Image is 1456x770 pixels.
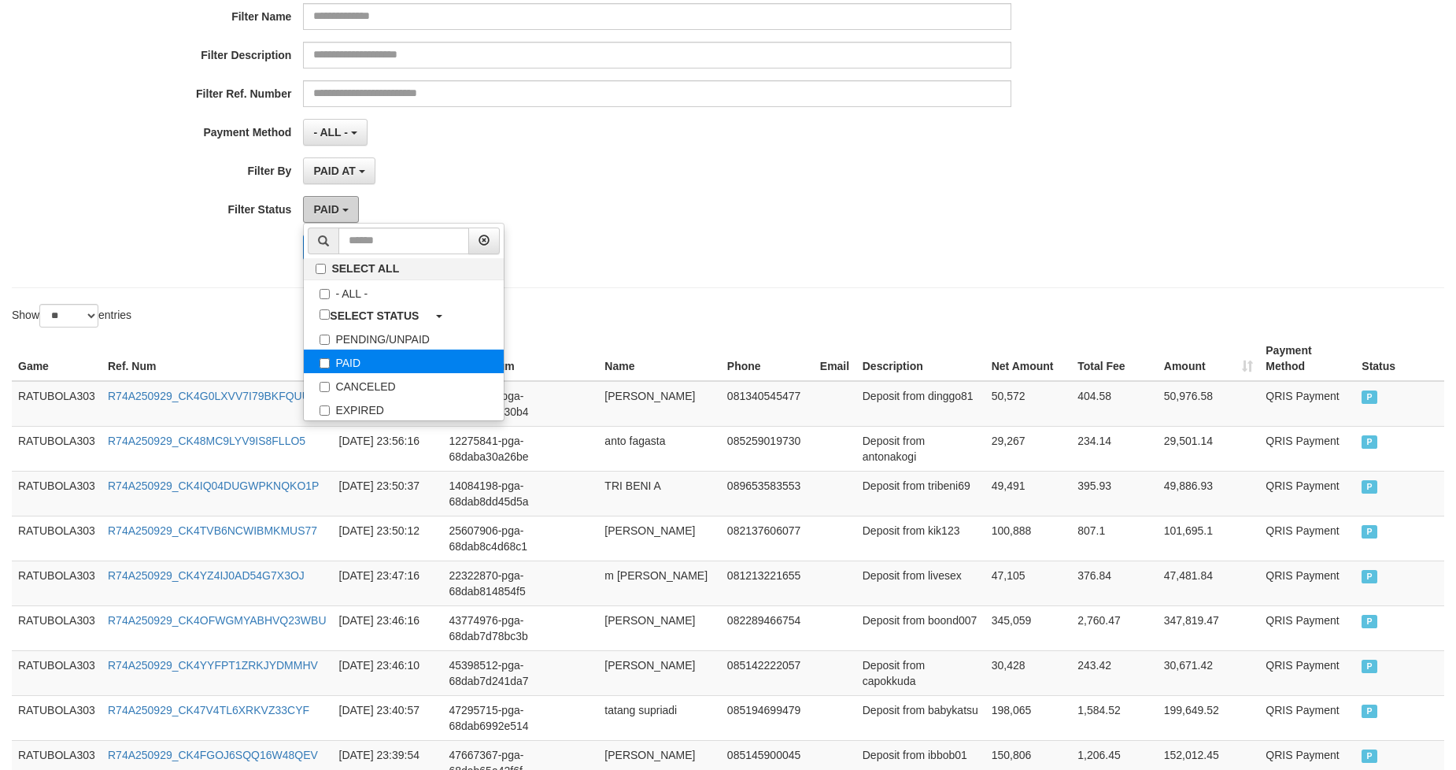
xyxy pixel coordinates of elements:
th: Name [598,336,720,381]
td: 395.93 [1071,471,1158,516]
td: 089653583553 [721,471,814,516]
label: EXPIRED [304,397,504,420]
td: [DATE] 23:46:10 [333,650,443,695]
td: 404.58 [1071,381,1158,427]
td: 43774976-pga-68dab7d78bc3b [442,605,598,650]
td: Deposit from babykatsu [856,695,985,740]
label: PAID [304,350,504,373]
td: 085259019730 [721,426,814,471]
th: Amount: activate to sort column ascending [1158,336,1260,381]
td: 45398512-pga-68dab7d241da7 [442,650,598,695]
input: SELECT STATUS [320,309,330,320]
td: 22322870-pga-68dab814854f5 [442,561,598,605]
input: - ALL - [320,289,330,299]
b: SELECT STATUS [330,309,419,322]
td: [PERSON_NAME] [598,650,720,695]
span: PAID [1362,435,1377,449]
td: 347,819.47 [1158,605,1260,650]
td: 30,428 [985,650,1072,695]
th: Invoice Num [442,336,598,381]
td: anto fagasta [598,426,720,471]
th: Payment Method [1259,336,1355,381]
td: 2,760.47 [1071,605,1158,650]
span: PAID [1362,480,1377,494]
button: - ALL - [303,119,367,146]
td: 085194699479 [721,695,814,740]
td: [PERSON_NAME] [598,516,720,561]
span: PAID [1362,705,1377,718]
td: Deposit from capokkuda [856,650,985,695]
td: 198,065 [985,695,1072,740]
td: Deposit from tribeni69 [856,471,985,516]
td: 34472929-pga-68dabab7530b4 [442,381,598,427]
th: Status [1355,336,1444,381]
span: PAID [1362,615,1377,628]
td: 101,695.1 [1158,516,1260,561]
td: 47295715-pga-68dab6992e514 [442,695,598,740]
td: [PERSON_NAME] [598,605,720,650]
td: [DATE] 23:46:16 [333,605,443,650]
td: 29,267 [985,426,1072,471]
label: PENDING/UNPAID [304,326,504,350]
a: R74A250929_CK4YYFPT1ZRKJYDMMHV [108,659,318,672]
td: 30,671.42 [1158,650,1260,695]
span: PAID AT [313,165,355,177]
td: QRIS Payment [1259,650,1355,695]
td: 49,491 [985,471,1072,516]
td: QRIS Payment [1259,471,1355,516]
td: m [PERSON_NAME] [598,561,720,605]
td: [DATE] 23:56:16 [333,426,443,471]
a: SELECT STATUS [304,304,504,326]
td: 082289466754 [721,605,814,650]
td: 50,572 [985,381,1072,427]
td: 234.14 [1071,426,1158,471]
td: 081340545477 [721,381,814,427]
td: 50,976.58 [1158,381,1260,427]
td: 199,649.52 [1158,695,1260,740]
td: 25607906-pga-68dab8c4d68c1 [442,516,598,561]
input: EXPIRED [320,405,330,416]
td: TRI BENI A [598,471,720,516]
span: PAID [1362,570,1377,583]
span: PAID [1362,750,1377,763]
td: [PERSON_NAME] [598,381,720,427]
td: Deposit from livesex [856,561,985,605]
td: QRIS Payment [1259,381,1355,427]
td: 082137606077 [721,516,814,561]
td: [DATE] 23:47:16 [333,561,443,605]
input: PENDING/UNPAID [320,335,330,345]
td: 47,481.84 [1158,561,1260,605]
th: Total Fee [1071,336,1158,381]
td: QRIS Payment [1259,695,1355,740]
td: 1,584.52 [1071,695,1158,740]
td: 376.84 [1071,561,1158,605]
label: CANCELED [304,373,504,397]
th: Email [814,336,856,381]
td: 100,888 [985,516,1072,561]
span: - ALL - [313,126,348,139]
th: Description [856,336,985,381]
label: - ALL - [304,280,504,304]
td: 085142222057 [721,650,814,695]
td: QRIS Payment [1259,426,1355,471]
td: Deposit from boond007 [856,605,985,650]
td: QRIS Payment [1259,561,1355,605]
span: PAID [313,203,338,216]
button: PAID AT [303,157,375,184]
td: 47,105 [985,561,1072,605]
td: 807.1 [1071,516,1158,561]
td: 29,501.14 [1158,426,1260,471]
th: Phone [721,336,814,381]
td: 243.42 [1071,650,1158,695]
span: PAID [1362,525,1377,539]
td: [DATE] 23:50:37 [333,471,443,516]
td: QRIS Payment [1259,516,1355,561]
label: SELECT ALL [304,258,504,279]
td: 345,059 [985,605,1072,650]
td: Deposit from kik123 [856,516,985,561]
span: PAID [1362,391,1377,404]
input: PAID [320,358,330,368]
td: Deposit from antonakogi [856,426,985,471]
td: 49,886.93 [1158,471,1260,516]
td: [DATE] 23:50:12 [333,516,443,561]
